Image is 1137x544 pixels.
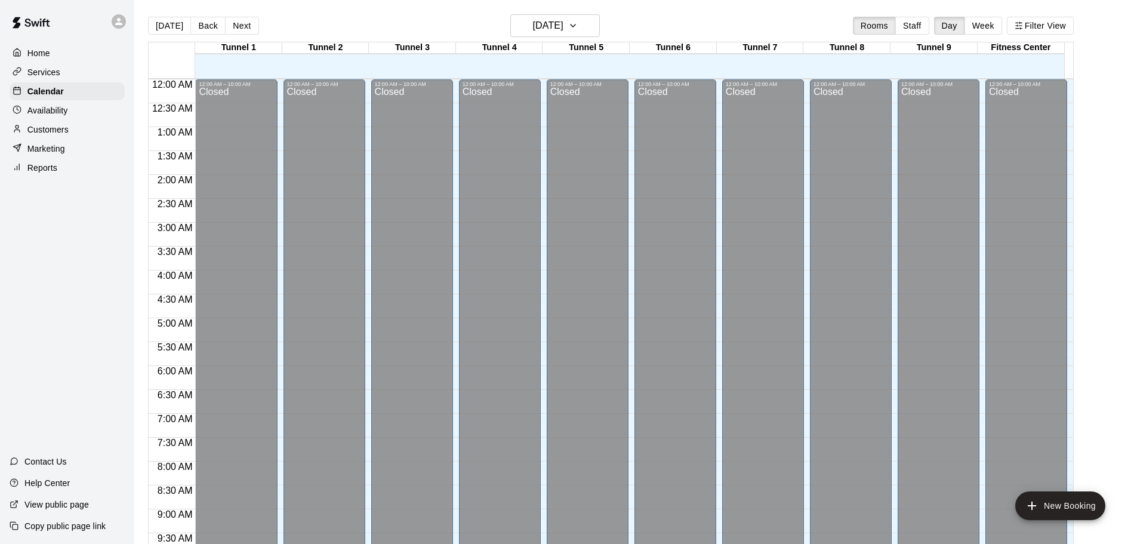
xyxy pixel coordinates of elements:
span: 12:30 AM [149,103,196,113]
div: Tunnel 7 [717,42,804,54]
div: Tunnel 6 [630,42,717,54]
div: 12:00 AM – 10:00 AM [814,81,888,87]
button: Back [190,17,226,35]
span: 9:30 AM [155,533,196,543]
span: 4:00 AM [155,271,196,281]
p: Help Center [24,477,70,489]
div: 12:00 AM – 10:00 AM [550,81,625,87]
div: Tunnel 8 [803,42,891,54]
p: Home [27,47,50,59]
p: Reports [27,162,57,174]
p: Calendar [27,85,64,97]
span: 4:30 AM [155,294,196,305]
p: View public page [24,499,89,511]
button: add [1015,491,1105,520]
div: 12:00 AM – 10:00 AM [989,81,1064,87]
div: 12:00 AM – 10:00 AM [199,81,273,87]
span: 1:30 AM [155,151,196,161]
button: Day [934,17,965,35]
a: Customers [10,121,125,139]
span: 7:00 AM [155,414,196,424]
button: [DATE] [148,17,191,35]
div: 12:00 AM – 10:00 AM [638,81,713,87]
a: Marketing [10,140,125,158]
div: 12:00 AM – 10:00 AM [287,81,362,87]
span: 8:00 AM [155,462,196,472]
a: Reports [10,159,125,177]
span: 8:30 AM [155,485,196,496]
span: 1:00 AM [155,127,196,137]
div: Tunnel 1 [195,42,282,54]
span: 3:30 AM [155,247,196,257]
button: Rooms [853,17,896,35]
p: Customers [27,124,69,136]
span: 2:00 AM [155,175,196,185]
span: 12:00 AM [149,79,196,90]
a: Services [10,63,125,81]
p: Copy public page link [24,520,106,532]
a: Availability [10,102,125,119]
h6: [DATE] [533,17,563,34]
div: 12:00 AM – 10:00 AM [901,81,976,87]
span: 7:30 AM [155,438,196,448]
a: Calendar [10,82,125,100]
p: Availability [27,105,68,116]
span: 5:00 AM [155,318,196,328]
span: 9:00 AM [155,509,196,520]
button: Week [965,17,1002,35]
button: Staff [895,17,929,35]
a: Home [10,44,125,62]
p: Services [27,66,60,78]
div: Tunnel 5 [543,42,630,54]
span: 2:30 AM [155,199,196,209]
span: 3:00 AM [155,223,196,233]
p: Contact Us [24,456,67,468]
div: Tunnel 3 [369,42,456,54]
span: 6:30 AM [155,390,196,400]
span: 6:00 AM [155,366,196,376]
div: Tunnel 9 [891,42,978,54]
div: 12:00 AM – 10:00 AM [463,81,537,87]
button: Next [225,17,258,35]
button: Filter View [1007,17,1074,35]
div: 12:00 AM – 10:00 AM [375,81,449,87]
div: 12:00 AM – 10:00 AM [726,81,800,87]
div: Tunnel 2 [282,42,369,54]
div: Tunnel 4 [456,42,543,54]
span: 5:30 AM [155,342,196,352]
p: Marketing [27,143,65,155]
button: [DATE] [510,14,600,37]
div: Fitness Center [978,42,1065,54]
